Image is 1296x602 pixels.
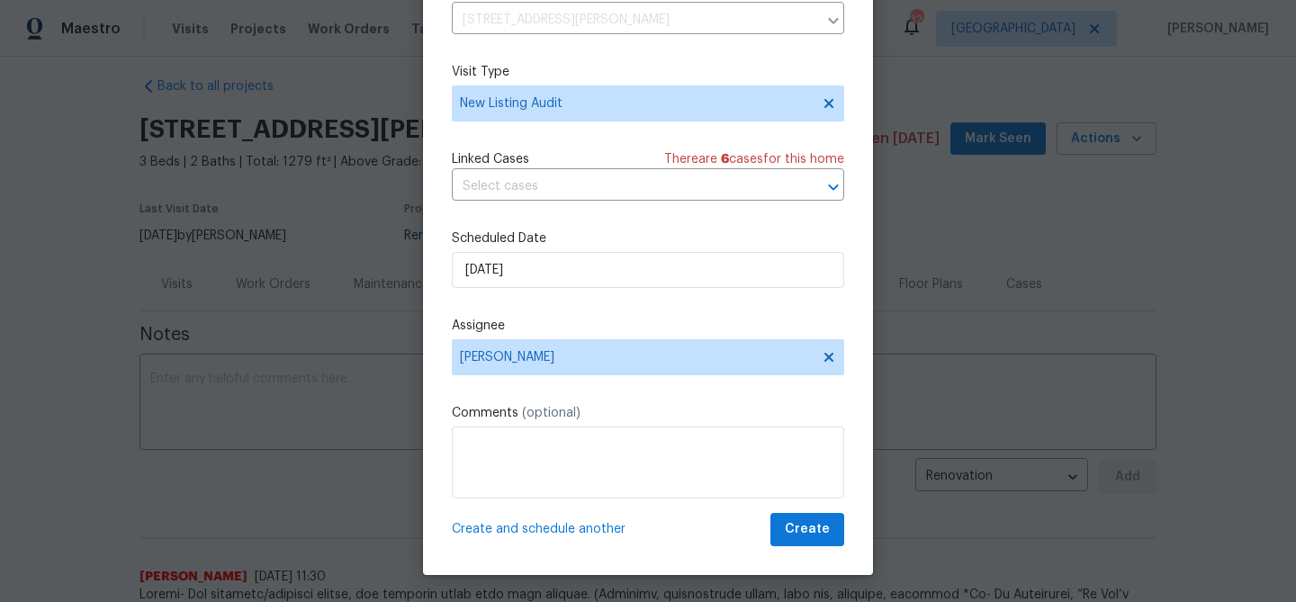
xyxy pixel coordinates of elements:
label: Assignee [452,317,844,335]
span: Linked Cases [452,150,529,168]
input: Select cases [452,173,794,201]
button: Create [770,513,844,546]
span: New Listing Audit [460,94,810,112]
span: (optional) [522,407,580,419]
span: 6 [721,153,729,166]
span: [PERSON_NAME] [460,350,813,364]
span: Create and schedule another [452,520,625,538]
label: Comments [452,404,844,422]
label: Visit Type [452,63,844,81]
button: Open [821,175,846,200]
label: Scheduled Date [452,229,844,247]
span: There are case s for this home [664,150,844,168]
input: M/D/YYYY [452,252,844,288]
span: Create [785,518,830,541]
input: Enter in an address [452,6,817,34]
